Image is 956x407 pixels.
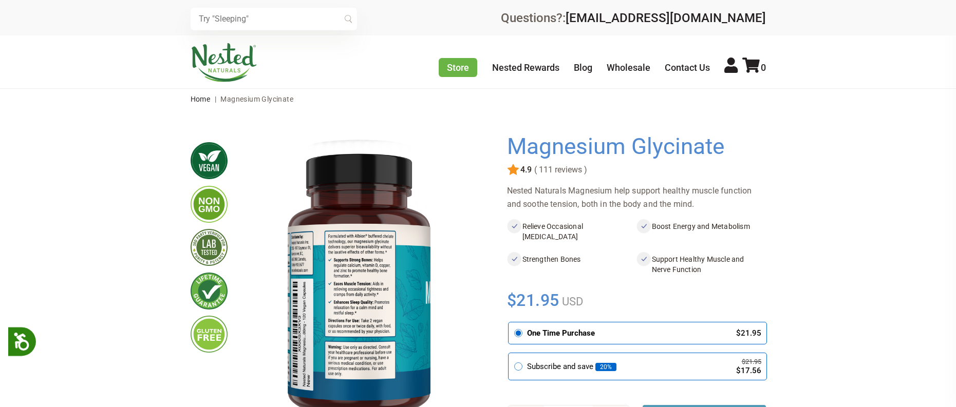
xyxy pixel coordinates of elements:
[507,219,636,244] li: Relieve Occasional [MEDICAL_DATA]
[191,229,228,266] img: thirdpartytested
[191,89,766,109] nav: breadcrumbs
[761,62,766,73] span: 0
[507,252,636,277] li: Strengthen Bones
[636,219,766,244] li: Boost Energy and Metabolism
[574,62,592,73] a: Blog
[220,95,293,103] span: Magnesium Glycinate
[665,62,710,73] a: Contact Us
[507,164,519,176] img: star.svg
[507,134,761,160] h1: Magnesium Glycinate
[191,316,228,353] img: glutenfree
[607,62,650,73] a: Wholesale
[507,184,766,211] div: Nested Naturals Magnesium help support healthy muscle function and soothe tension, both in the bo...
[501,12,766,24] div: Questions?:
[212,95,219,103] span: |
[191,43,257,82] img: Nested Naturals
[566,11,766,25] a: [EMAIL_ADDRESS][DOMAIN_NAME]
[191,186,228,223] img: gmofree
[507,289,560,312] span: $21.95
[191,95,211,103] a: Home
[519,165,532,175] span: 4.9
[742,62,766,73] a: 0
[191,142,228,179] img: vegan
[191,273,228,309] img: lifetimeguarantee
[439,58,477,77] a: Store
[532,165,587,175] span: ( 111 reviews )
[492,62,559,73] a: Nested Rewards
[559,295,583,308] span: USD
[191,8,357,30] input: Try "Sleeping"
[636,252,766,277] li: Support Healthy Muscle and Nerve Function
